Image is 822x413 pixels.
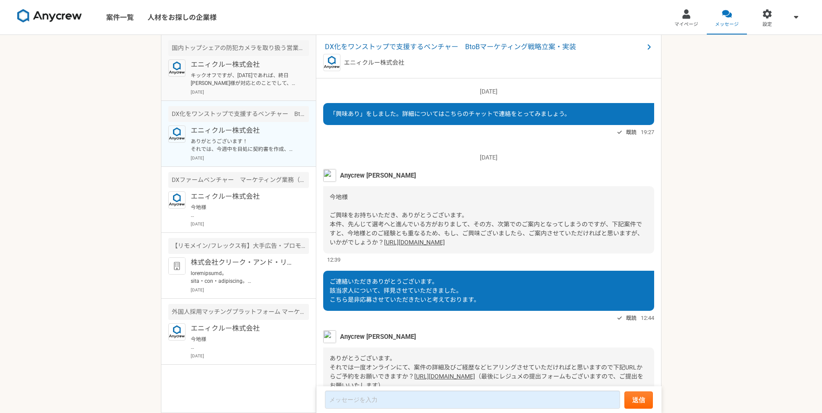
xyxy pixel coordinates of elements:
[191,191,297,202] p: エニィクルー株式会社
[168,172,309,188] div: DXファームベンチャー マーケティング業務（クリエイティブと施策実施サポート）
[715,21,739,28] span: メッセージ
[414,373,475,380] a: [URL][DOMAIN_NAME]
[340,171,416,180] span: Anycrew [PERSON_NAME]
[191,257,297,268] p: 株式会社クリーク・アンド・リバー社
[191,138,297,153] p: ありがとうございます！ それでは、今週中を目処に契約書を作成、クラウドサインにてお送りしますので、お待ちください。 キックオフにつきましては、[DATE]〜[DATE]の間で調整できればと思って...
[330,373,643,389] span: （最後にレジュメの提出フォームもございますので、ご提出をお願いいたします）
[323,330,336,343] img: %E3%83%95%E3%82%9A%E3%83%AD%E3%83%95%E3%82%A3%E3%83%BC%E3%83%AB%E7%94%BB%E5%83%8F%E3%81%AE%E3%82%...
[168,238,309,254] div: 【リモメイン/フレックス有】大手広告・プロモーション企業でWEBサイト分析・改善
[323,169,336,182] img: %E3%83%95%E3%82%9A%E3%83%AD%E3%83%95%E3%82%A3%E3%83%BC%E3%83%AB%E7%94%BB%E5%83%8F%E3%81%AE%E3%82%...
[168,323,186,341] img: logo_text_blue_01.png
[191,72,297,87] p: キックオフですが、[DATE]であれば、終日[PERSON_NAME]様が対応とのことでして、ご都合はいかがでしょうか？ →本件問題ございません。 [DATE]12:00~16:30の時間枠でお...
[191,89,309,95] p: [DATE]
[330,110,570,117] span: 「興味あり」をしました。詳細についてはこちらのチャットで連絡をとってみましょう。
[191,125,297,136] p: エニィクルー株式会社
[191,353,309,359] p: [DATE]
[641,314,654,322] span: 12:44
[22,22,100,30] div: ドメイン: [DOMAIN_NAME]
[191,221,309,227] p: [DATE]
[91,51,98,58] img: tab_keywords_by_traffic_grey.svg
[626,127,636,138] span: 既読
[191,203,297,219] p: 今地様 ご検討いただきありがとうございます。 また別案件があった際にはご相談させていただきます。 引き続きよろしくお願いいたします。
[762,21,772,28] span: 設定
[100,52,139,57] div: キーワード流入
[191,59,297,70] p: エニィクルー株式会社
[340,332,416,341] span: Anycrew [PERSON_NAME]
[626,313,636,323] span: 既読
[14,22,21,30] img: website_grey.svg
[191,269,297,285] p: loremipsumd。 sita・con・adipiscing。 elitseddoe、temporincididun、utlaboreet。 ------------------------...
[327,256,340,264] span: 12:39
[191,335,297,351] p: 今地様 多数の応募があり選考に時間がかかり、ご連絡が遅くなり申し訳ございません。 こちら現在、別の方で進んでいる案件となり、ご紹介がその方いかんでのご紹介となりそうです。 ご応募いただいた中です...
[330,278,480,303] span: ご連絡いただきありがとうございます。 該当求人について、拝見させていただきました。 こちら是非応募させていただきたいと考えております。
[323,87,654,96] p: [DATE]
[641,128,654,136] span: 19:27
[323,54,340,71] img: logo_text_blue_01.png
[14,14,21,21] img: logo_orange.svg
[168,40,309,56] div: 国内トップシェアの防犯カメラを取り扱う営業代理店 BtoBマーケティング
[330,355,642,380] span: ありがとうございます。 それでは一度オンラインにて、案件の詳細及びご経歴などヒアリングさせていただければと思いますので下記URLからご予約をお願いできますか？
[168,106,309,122] div: DX化をワンストップで支援するベンチャー BtoBマーケティング戦略立案・実装
[168,59,186,77] img: logo_text_blue_01.png
[17,9,82,23] img: 8DqYSo04kwAAAAASUVORK5CYII=
[323,153,654,162] p: [DATE]
[39,52,72,57] div: ドメイン概要
[24,14,42,21] div: v 4.0.25
[325,42,644,52] span: DX化をワンストップで支援するベンチャー BtoBマーケティング戦略立案・実装
[168,304,309,320] div: 外国人採用マッチングプラットフォーム マーケティング責任者
[191,155,309,161] p: [DATE]
[168,191,186,209] img: logo_text_blue_01.png
[344,58,404,67] p: エニィクルー株式会社
[29,51,36,58] img: tab_domain_overview_orange.svg
[330,194,643,246] span: 今地様 ご興味をお持ちいただき、ありがとうございます。 本件、先んじて選考へと進んでいる方がおりまして、その方、次第でのご案内となってしまうのですが、下記案件ですと、今地様とのご経験とも重なるた...
[674,21,698,28] span: マイページ
[191,323,297,334] p: エニィクルー株式会社
[168,125,186,143] img: logo_text_blue_01.png
[624,391,653,409] button: 送信
[168,257,186,275] img: default_org_logo-42cde973f59100197ec2c8e796e4974ac8490bb5b08a0eb061ff975e4574aa76.png
[191,287,309,293] p: [DATE]
[384,239,445,246] a: [URL][DOMAIN_NAME]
